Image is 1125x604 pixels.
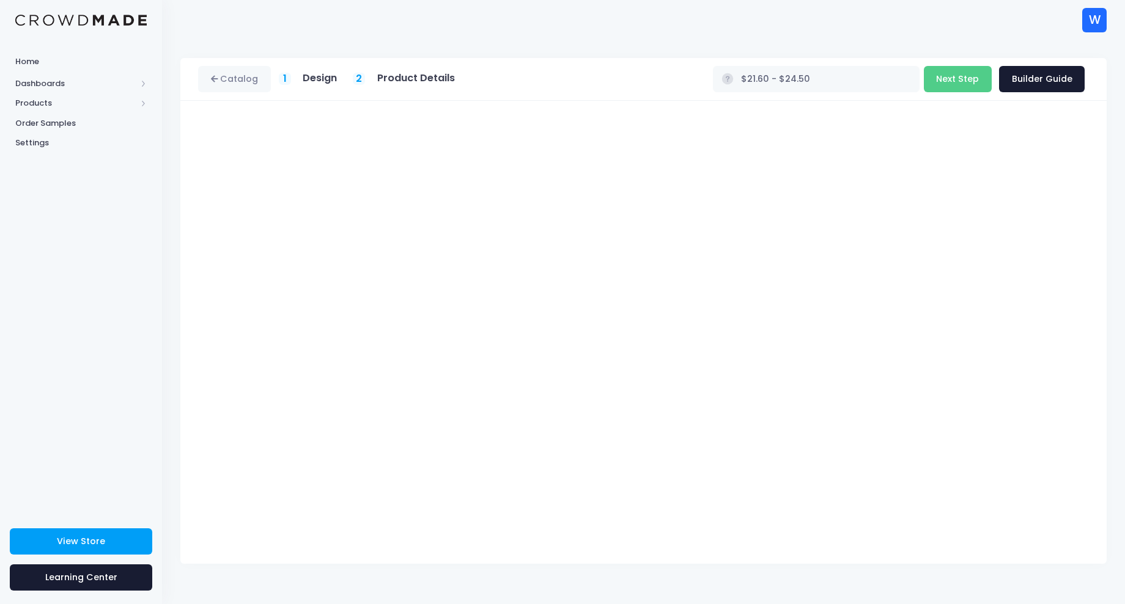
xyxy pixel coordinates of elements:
[15,97,136,109] span: Products
[10,528,152,555] a: View Store
[999,66,1085,92] a: Builder Guide
[15,56,147,68] span: Home
[45,571,117,583] span: Learning Center
[10,564,152,591] a: Learning Center
[377,72,455,84] h5: Product Details
[1082,8,1107,32] div: W
[198,66,271,92] a: Catalog
[15,117,147,129] span: Order Samples
[356,71,362,86] span: 2
[57,535,105,547] span: View Store
[15,78,136,90] span: Dashboards
[15,15,147,26] img: Logo
[283,71,287,86] span: 1
[924,66,992,92] button: Next Step
[15,137,147,149] span: Settings
[303,72,337,84] h5: Design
